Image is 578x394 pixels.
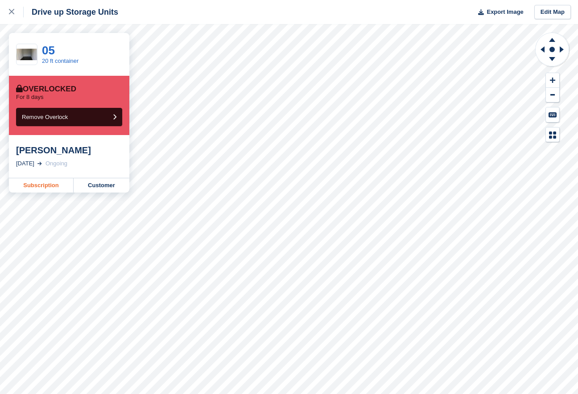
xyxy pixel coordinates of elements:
span: Remove Overlock [22,114,68,120]
a: 05 [42,44,55,57]
div: [DATE] [16,159,34,168]
a: Subscription [9,178,74,193]
button: Zoom In [546,73,559,88]
div: [PERSON_NAME] [16,145,122,156]
div: Drive up Storage Units [24,7,118,17]
button: Map Legend [546,127,559,142]
button: Keyboard Shortcuts [546,107,559,122]
a: 20 ft container [42,57,78,64]
button: Zoom Out [546,88,559,103]
a: Edit Map [534,5,571,20]
span: Export Image [487,8,523,16]
button: Export Image [473,5,524,20]
a: Customer [74,178,129,193]
div: Ongoing [45,159,67,168]
div: Overlocked [16,85,76,94]
img: arrow-right-light-icn-cde0832a797a2874e46488d9cf13f60e5c3a73dbe684e267c42b8395dfbc2abf.svg [37,162,42,165]
img: 151807214_181651193577432_1282994054528182105_n.jpeg [17,49,37,60]
p: For 8 days [16,94,43,101]
button: Remove Overlock [16,108,122,126]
